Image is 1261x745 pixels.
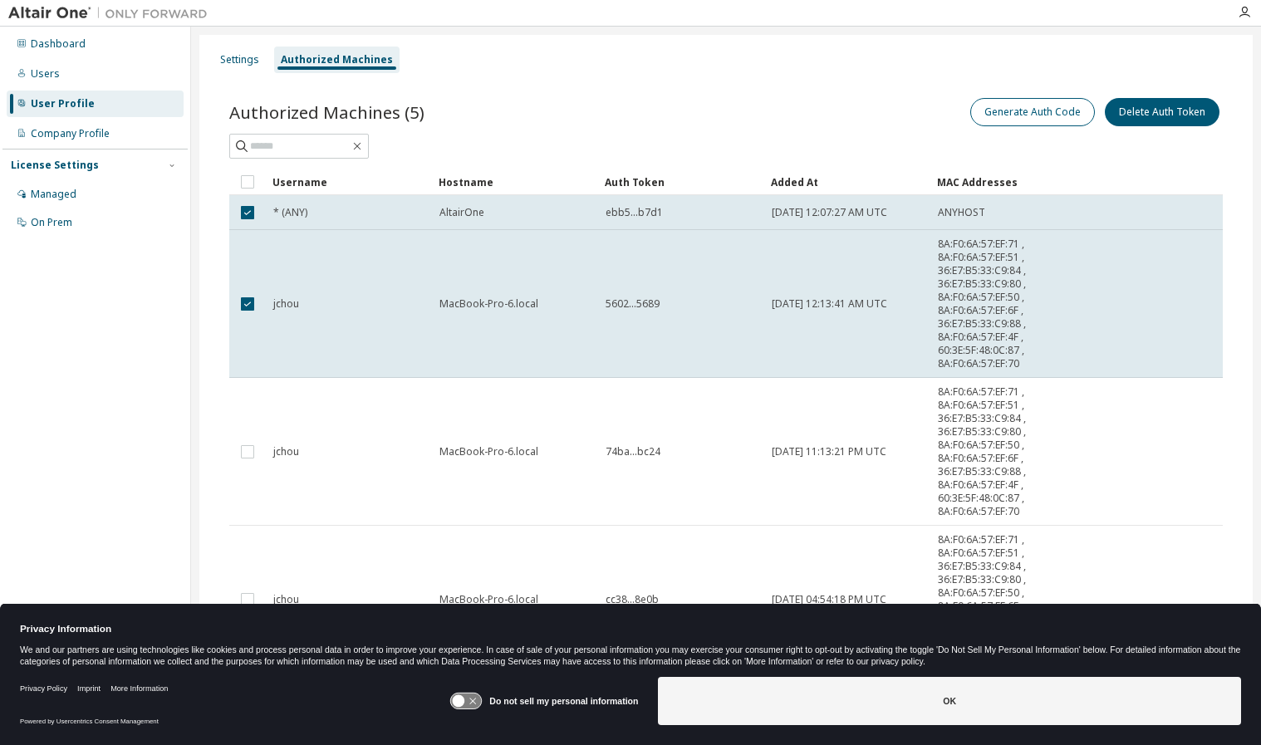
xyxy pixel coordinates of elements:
[439,297,538,311] span: MacBook-Pro-6.local
[8,5,216,22] img: Altair One
[772,297,887,311] span: [DATE] 12:13:41 AM UTC
[606,297,660,311] span: 5602...5689
[273,445,299,458] span: jchou
[771,169,924,195] div: Added At
[281,53,393,66] div: Authorized Machines
[938,533,1039,666] span: 8A:F0:6A:57:EF:71 , 8A:F0:6A:57:EF:51 , 36:E7:B5:33:C9:84 , 36:E7:B5:33:C9:80 , 8A:F0:6A:57:EF:50...
[439,206,484,219] span: AltairOne
[772,206,887,219] span: [DATE] 12:07:27 AM UTC
[772,593,886,606] span: [DATE] 04:54:18 PM UTC
[273,297,299,311] span: jchou
[273,206,307,219] span: * (ANY)
[31,188,76,201] div: Managed
[606,206,663,219] span: ebb5...b7d1
[606,593,659,606] span: cc38...8e0b
[31,67,60,81] div: Users
[439,169,591,195] div: Hostname
[31,127,110,140] div: Company Profile
[1105,98,1219,126] button: Delete Auth Token
[605,169,758,195] div: Auth Token
[272,169,425,195] div: Username
[31,216,72,229] div: On Prem
[938,385,1039,518] span: 8A:F0:6A:57:EF:71 , 8A:F0:6A:57:EF:51 , 36:E7:B5:33:C9:84 , 36:E7:B5:33:C9:80 , 8A:F0:6A:57:EF:50...
[938,238,1039,370] span: 8A:F0:6A:57:EF:71 , 8A:F0:6A:57:EF:51 , 36:E7:B5:33:C9:84 , 36:E7:B5:33:C9:80 , 8A:F0:6A:57:EF:50...
[970,98,1095,126] button: Generate Auth Code
[273,593,299,606] span: jchou
[229,100,424,124] span: Authorized Machines (5)
[439,593,538,606] span: MacBook-Pro-6.local
[439,445,538,458] span: MacBook-Pro-6.local
[31,37,86,51] div: Dashboard
[606,445,660,458] span: 74ba...bc24
[938,206,985,219] span: ANYHOST
[11,159,99,172] div: License Settings
[937,169,1040,195] div: MAC Addresses
[220,53,259,66] div: Settings
[31,97,95,110] div: User Profile
[772,445,886,458] span: [DATE] 11:13:21 PM UTC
